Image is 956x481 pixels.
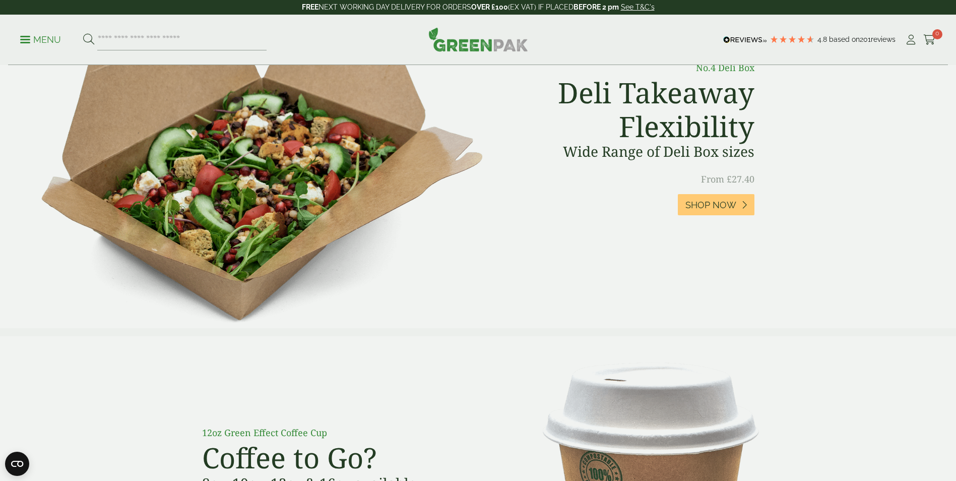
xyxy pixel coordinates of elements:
[701,173,754,185] span: From £27.40
[723,36,767,43] img: REVIEWS.io
[678,194,754,216] a: Shop Now
[871,35,896,43] span: reviews
[202,426,429,440] p: 12oz Green Effect Coffee Cup
[428,27,528,51] img: GreenPak Supplies
[534,61,754,75] p: No.4 Deli Box
[932,29,942,39] span: 0
[5,452,29,476] button: Open CMP widget
[905,35,917,45] i: My Account
[923,32,936,47] a: 0
[202,441,429,474] h2: Coffee to Go?
[573,3,619,11] strong: BEFORE 2 pm
[471,3,508,11] strong: OVER £100
[770,35,815,44] div: 4.79 Stars
[685,200,736,211] span: Shop Now
[302,3,318,11] strong: FREE
[829,35,860,43] span: Based on
[534,143,754,160] h3: Wide Range of Deli Box sizes
[534,76,754,143] h2: Deli Takeaway Flexibility
[20,34,61,46] p: Menu
[20,34,61,44] a: Menu
[860,35,871,43] span: 201
[621,3,655,11] a: See T&C's
[817,35,829,43] span: 4.8
[923,35,936,45] i: Cart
